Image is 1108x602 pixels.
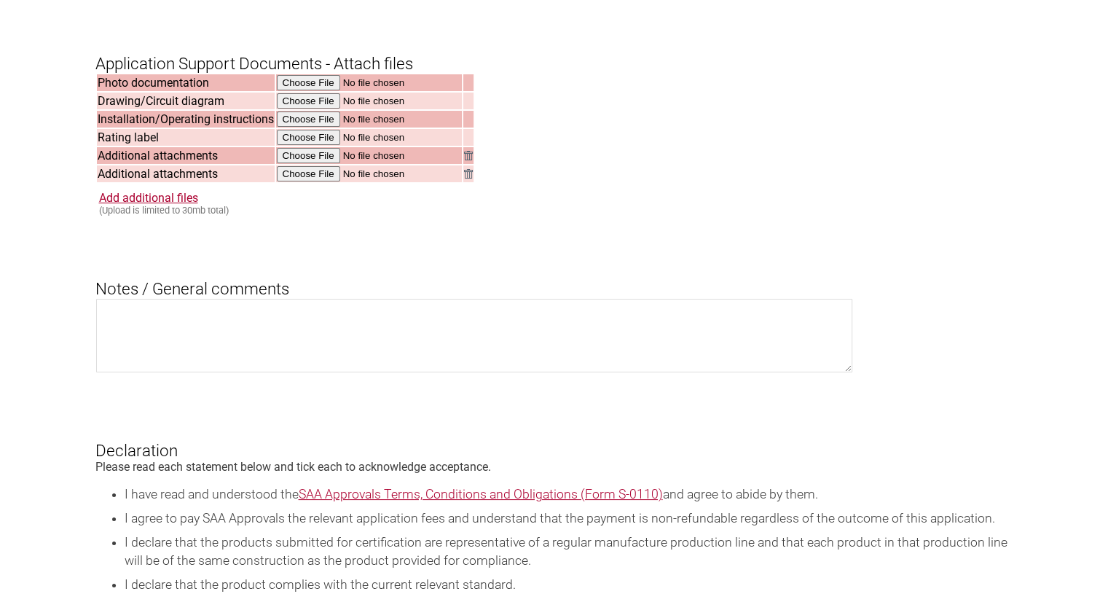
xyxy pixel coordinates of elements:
[125,485,1013,504] li: I have read and understood the and agree to abide by them.
[125,533,1013,570] li: I declare that the products submitted for certification are representative of a regular manufactu...
[97,165,275,182] td: Additional attachments
[97,93,275,109] td: Drawing/Circuit diagram
[125,576,1013,594] li: I declare that the product complies with the current relevant standard.
[97,129,275,146] td: Rating label
[464,151,473,160] img: Remove
[99,205,229,216] small: (Upload is limited to 30mb total)
[97,111,275,128] td: Installation/Operating instructions
[464,169,473,179] img: Remove
[95,254,1013,298] h3: Notes / General comments
[99,191,198,205] a: Add additional files
[95,30,1013,74] h3: Application Support Documents - Attach files
[125,509,1013,528] li: I agree to pay SAA Approvals the relevant application fees and understand that the payment is non...
[299,487,663,501] a: SAA Approvals Terms, Conditions and Obligations (Form S-0110)
[97,74,275,91] td: Photo documentation
[97,147,275,164] td: Additional attachments
[95,417,1013,461] h3: Declaration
